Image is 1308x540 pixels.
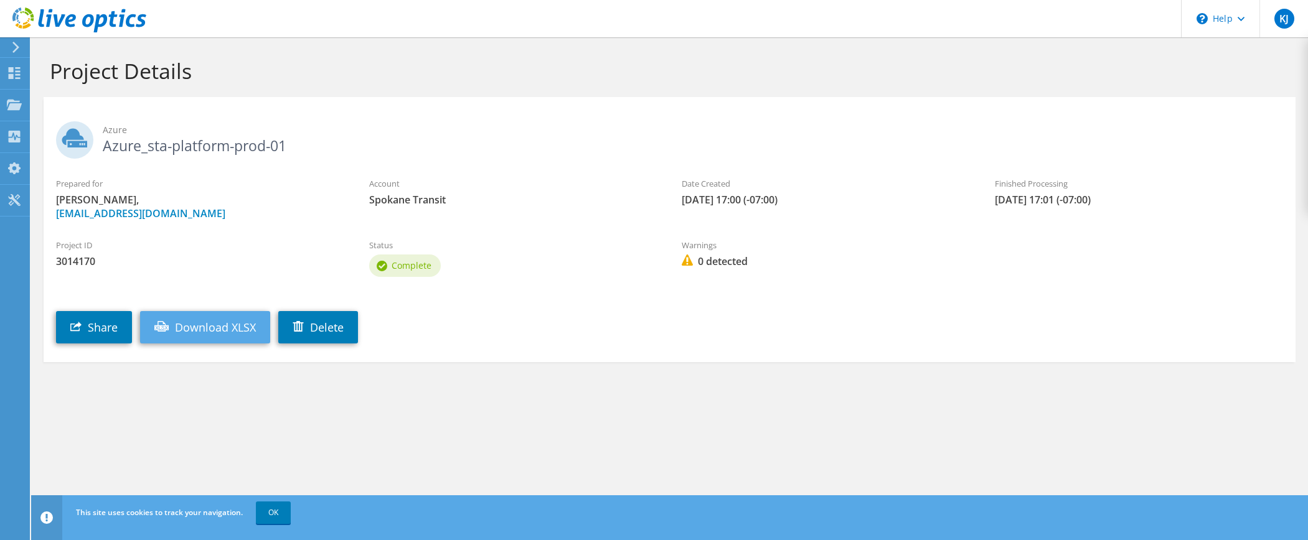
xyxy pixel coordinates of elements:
a: Delete [278,311,358,343]
label: Finished Processing [995,177,1283,190]
label: Status [369,239,657,251]
label: Date Created [682,177,970,190]
span: 0 detected [682,254,970,268]
h2: Azure_sta-platform-prod-01 [56,121,1283,152]
span: Spokane Transit [369,193,657,207]
h1: Project Details [50,58,1283,84]
span: Complete [392,259,431,271]
a: OK [256,501,291,524]
span: [DATE] 17:01 (-07:00) [995,193,1283,207]
a: Share [56,311,132,343]
a: Download XLSX [140,311,270,343]
label: Prepared for [56,177,344,190]
svg: \n [1197,13,1208,24]
span: [PERSON_NAME], [56,193,344,220]
span: [DATE] 17:00 (-07:00) [682,193,970,207]
a: [EMAIL_ADDRESS][DOMAIN_NAME] [56,207,225,220]
span: This site uses cookies to track your navigation. [76,507,243,518]
span: KJ [1274,9,1294,29]
span: Azure [103,123,1283,137]
label: Account [369,177,657,190]
label: Warnings [682,239,970,251]
label: Project ID [56,239,344,251]
span: 3014170 [56,254,344,268]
